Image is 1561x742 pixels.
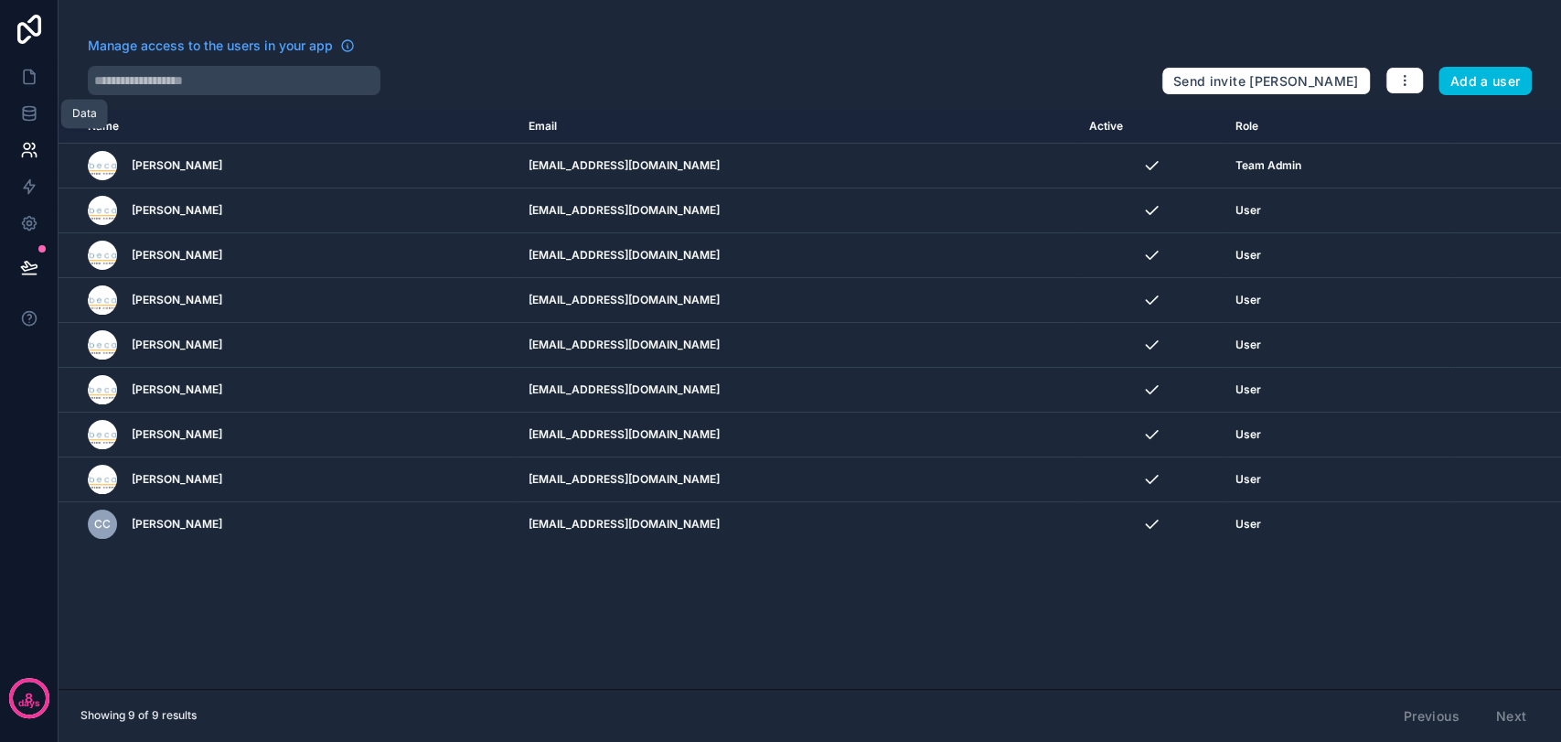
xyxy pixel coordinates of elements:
button: Send invite [PERSON_NAME] [1161,67,1371,96]
span: User [1235,472,1261,487]
span: User [1235,427,1261,442]
td: [EMAIL_ADDRESS][DOMAIN_NAME] [518,502,1078,547]
p: 8 [25,689,33,707]
button: Add a user [1438,67,1533,96]
span: [PERSON_NAME] [132,203,222,218]
th: Email [518,110,1078,144]
span: User [1235,338,1261,352]
th: Name [59,110,518,144]
td: [EMAIL_ADDRESS][DOMAIN_NAME] [518,413,1078,457]
div: Data [72,106,97,121]
span: [PERSON_NAME] [132,338,222,352]
span: User [1235,248,1261,263]
td: [EMAIL_ADDRESS][DOMAIN_NAME] [518,278,1078,323]
span: [PERSON_NAME] [132,382,222,397]
span: [PERSON_NAME] [132,158,222,173]
span: CC [94,517,111,532]
p: days [18,696,40,711]
span: [PERSON_NAME] [132,472,222,487]
td: [EMAIL_ADDRESS][DOMAIN_NAME] [518,457,1078,502]
th: Role [1224,110,1455,144]
span: Team Admin [1235,158,1301,173]
span: User [1235,517,1261,532]
span: User [1235,203,1261,218]
span: [PERSON_NAME] [132,293,222,307]
span: [PERSON_NAME] [132,517,222,532]
td: [EMAIL_ADDRESS][DOMAIN_NAME] [518,144,1078,188]
span: Showing 9 of 9 results [80,708,197,723]
td: [EMAIL_ADDRESS][DOMAIN_NAME] [518,188,1078,233]
td: [EMAIL_ADDRESS][DOMAIN_NAME] [518,233,1078,278]
a: Manage access to the users in your app [88,37,355,55]
span: User [1235,382,1261,397]
th: Active [1078,110,1224,144]
span: User [1235,293,1261,307]
span: Manage access to the users in your app [88,37,333,55]
span: [PERSON_NAME] [132,427,222,442]
span: [PERSON_NAME] [132,248,222,263]
td: [EMAIL_ADDRESS][DOMAIN_NAME] [518,323,1078,368]
div: scrollable content [59,110,1561,689]
td: [EMAIL_ADDRESS][DOMAIN_NAME] [518,368,1078,413]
